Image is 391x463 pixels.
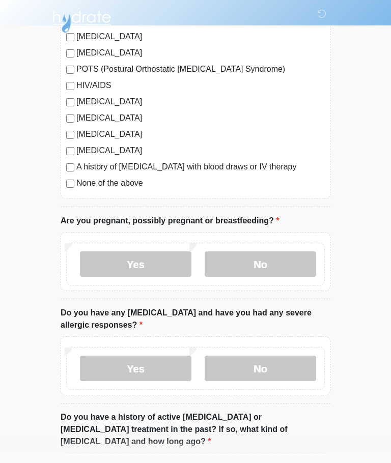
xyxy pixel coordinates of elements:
input: [MEDICAL_DATA] [66,50,74,58]
label: None of the above [76,178,325,190]
label: [MEDICAL_DATA] [76,145,325,157]
input: [MEDICAL_DATA] [66,99,74,107]
label: No [205,356,316,382]
label: A history of [MEDICAL_DATA] with blood draws or IV therapy [76,161,325,173]
input: [MEDICAL_DATA] [66,148,74,156]
label: [MEDICAL_DATA] [76,112,325,125]
label: Do you have any [MEDICAL_DATA] and have you had any severe allergic responses? [61,307,330,332]
label: Yes [80,252,191,277]
input: [MEDICAL_DATA] [66,115,74,123]
label: [MEDICAL_DATA] [76,129,325,141]
label: No [205,252,316,277]
label: [MEDICAL_DATA] [76,96,325,108]
label: [MEDICAL_DATA] [76,47,325,60]
label: Yes [80,356,191,382]
label: POTS (Postural Orthostatic [MEDICAL_DATA] Syndrome) [76,64,325,76]
input: [MEDICAL_DATA] [66,131,74,139]
input: A history of [MEDICAL_DATA] with blood draws or IV therapy [66,164,74,172]
label: Are you pregnant, possibly pregnant or breastfeeding? [61,215,279,227]
label: HIV/AIDS [76,80,325,92]
img: Hydrate IV Bar - Arcadia Logo [50,8,113,34]
input: POTS (Postural Orthostatic [MEDICAL_DATA] Syndrome) [66,66,74,74]
label: Do you have a history of active [MEDICAL_DATA] or [MEDICAL_DATA] treatment in the past? If so, wh... [61,412,330,448]
input: HIV/AIDS [66,82,74,91]
input: None of the above [66,180,74,188]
